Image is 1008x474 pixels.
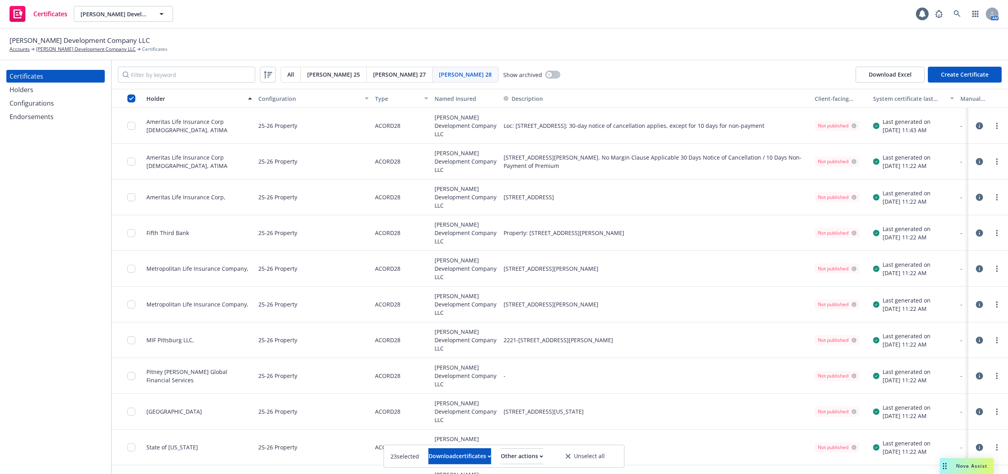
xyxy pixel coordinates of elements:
[883,376,931,384] div: [DATE] 11:22 AM
[127,372,135,380] input: Toggle Row Selected
[372,89,431,108] button: Type
[146,443,198,451] div: State of [US_STATE]
[10,83,33,96] div: Holders
[118,67,255,83] input: Filter by keyword
[146,118,252,134] div: Ameritas Life Insurance Corp [DEMOGRAPHIC_DATA], ATIMA
[883,340,931,349] div: [DATE] 11:22 AM
[504,407,584,416] button: [STREET_ADDRESS][US_STATE]
[883,269,931,277] div: [DATE] 11:22 AM
[883,225,931,233] div: Last generated on
[431,358,500,394] div: [PERSON_NAME] Development Company LLC
[142,46,167,53] span: Certificates
[431,215,500,251] div: [PERSON_NAME] Development Company LLC
[504,443,598,451] button: [STREET_ADDRESS][PERSON_NAME]
[883,260,931,269] div: Last generated on
[883,233,931,241] div: [DATE] 11:22 AM
[504,372,506,380] button: -
[146,229,189,237] div: Fifth Third Bank
[255,89,372,108] button: Configuration
[992,264,1002,274] a: more
[375,220,400,246] div: ACORD28
[6,110,105,123] a: Endorsements
[6,70,105,83] a: Certificates
[574,453,605,459] span: Unselect all
[949,6,965,22] a: Search
[127,408,135,416] input: Toggle Row Selected
[818,158,856,165] div: Not published
[258,327,297,353] div: 25-26 Property
[856,67,925,83] button: Download Excel
[307,70,360,79] span: [PERSON_NAME] 25
[431,89,500,108] button: Named Insured
[956,462,987,469] span: Nova Assist
[818,265,856,272] div: Not published
[10,110,54,123] div: Endorsements
[992,371,1002,381] a: more
[127,229,135,237] input: Toggle Row Selected
[431,108,500,144] div: [PERSON_NAME] Development Company LLC
[375,148,400,174] div: ACORD28
[429,449,491,464] div: Download certificates
[10,35,150,46] span: [PERSON_NAME] Development Company LLC
[504,264,598,273] button: [STREET_ADDRESS][PERSON_NAME]
[143,89,255,108] button: Holder
[74,6,173,22] button: [PERSON_NAME] Development Company LLC
[10,46,30,53] a: Accounts
[992,121,1002,131] a: more
[818,408,856,415] div: Not published
[883,153,931,162] div: Last generated on
[812,89,870,108] button: Client-facing status
[10,97,54,110] div: Configurations
[883,304,931,313] div: [DATE] 11:22 AM
[258,184,297,210] div: 25-26 Property
[883,412,931,420] div: [DATE] 11:22 AM
[146,300,248,308] div: Metropolitan Life Insurance Company,
[501,449,543,464] div: Other actions
[504,121,764,130] button: Loc: [STREET_ADDRESS]; 30-day notice of cancellation applies, except for 10 days for non-payment
[435,94,497,103] div: Named Insured
[431,322,500,358] div: [PERSON_NAME] Development Company LLC
[391,452,419,461] span: 23 selected
[431,394,500,430] div: [PERSON_NAME] Development Company LLC
[504,229,624,237] span: Property: [STREET_ADDRESS][PERSON_NAME]
[431,251,500,287] div: [PERSON_NAME] Development Company LLC
[127,443,135,451] input: Toggle Row Selected
[504,336,613,344] button: 2221-[STREET_ADDRESS][PERSON_NAME]
[883,332,931,340] div: Last generated on
[127,193,135,201] input: Toggle Row Selected
[431,144,500,179] div: [PERSON_NAME] Development Company LLC
[504,153,808,170] button: [STREET_ADDRESS][PERSON_NAME]. No Margin Clause Applicable 30 Days Notice of Cancellation / 10 Da...
[10,70,43,83] div: Certificates
[992,300,1002,309] a: more
[258,94,360,103] div: Configuration
[501,448,543,464] button: Other actions
[127,94,135,102] input: Select all
[504,94,543,103] button: Description
[553,448,618,464] button: Unselect all
[883,162,931,170] div: [DATE] 11:22 AM
[883,439,931,447] div: Last generated on
[818,229,856,237] div: Not published
[883,118,931,126] div: Last generated on
[818,444,856,451] div: Not published
[375,363,400,389] div: ACORD28
[127,301,135,308] input: Toggle Row Selected
[504,300,598,308] span: [STREET_ADDRESS][PERSON_NAME]
[375,327,400,353] div: ACORD28
[146,264,248,273] div: Metropolitan Life Insurance Company,
[258,291,297,317] div: 25-26 Property
[992,407,1002,416] a: more
[992,228,1002,238] a: more
[6,3,71,25] a: Certificates
[33,11,67,17] span: Certificates
[258,220,297,246] div: 25-26 Property
[431,287,500,322] div: [PERSON_NAME] Development Company LLC
[287,70,294,79] span: All
[431,430,500,465] div: [PERSON_NAME] Development Company LLC
[375,434,400,460] div: ACORD28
